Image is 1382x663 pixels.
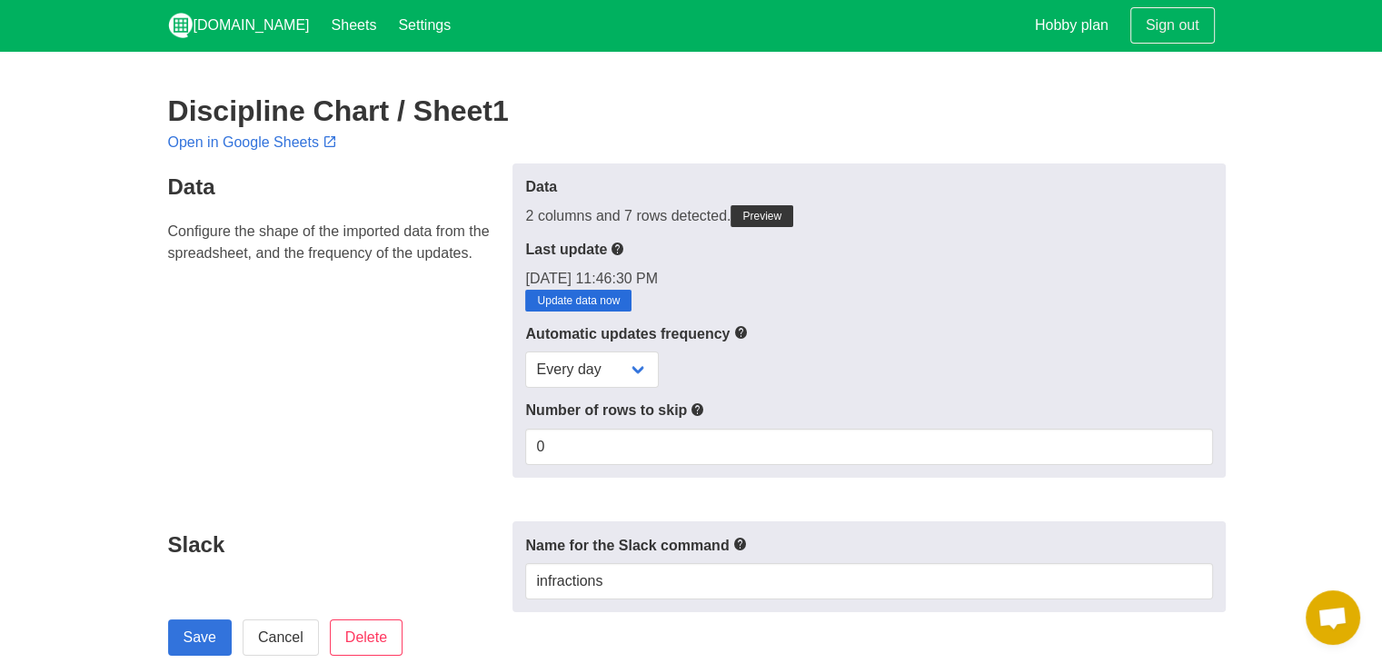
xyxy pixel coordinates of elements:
[330,619,403,656] input: Delete
[525,322,1212,345] label: Automatic updates frequency
[525,399,1212,421] label: Number of rows to skip
[1306,590,1360,645] a: Open chat
[243,619,319,656] a: Cancel
[525,271,658,286] span: [DATE] 11:46:30 PM
[525,176,1212,198] label: Data
[168,619,232,656] input: Save
[525,534,1212,557] label: Name for the Slack command
[168,94,1215,127] h2: Discipline Chart / Sheet1
[525,205,1212,227] div: 2 columns and 7 rows detected.
[168,134,341,150] a: Open in Google Sheets
[168,174,502,199] h4: Data
[168,221,502,264] p: Configure the shape of the imported data from the spreadsheet, and the frequency of the updates.
[168,13,194,38] img: logo_v2_white.png
[525,238,1212,261] label: Last update
[731,205,793,227] a: Preview
[1130,7,1215,44] a: Sign out
[168,532,502,557] h4: Slack
[525,290,631,312] a: Update data now
[525,563,1212,599] input: Text input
